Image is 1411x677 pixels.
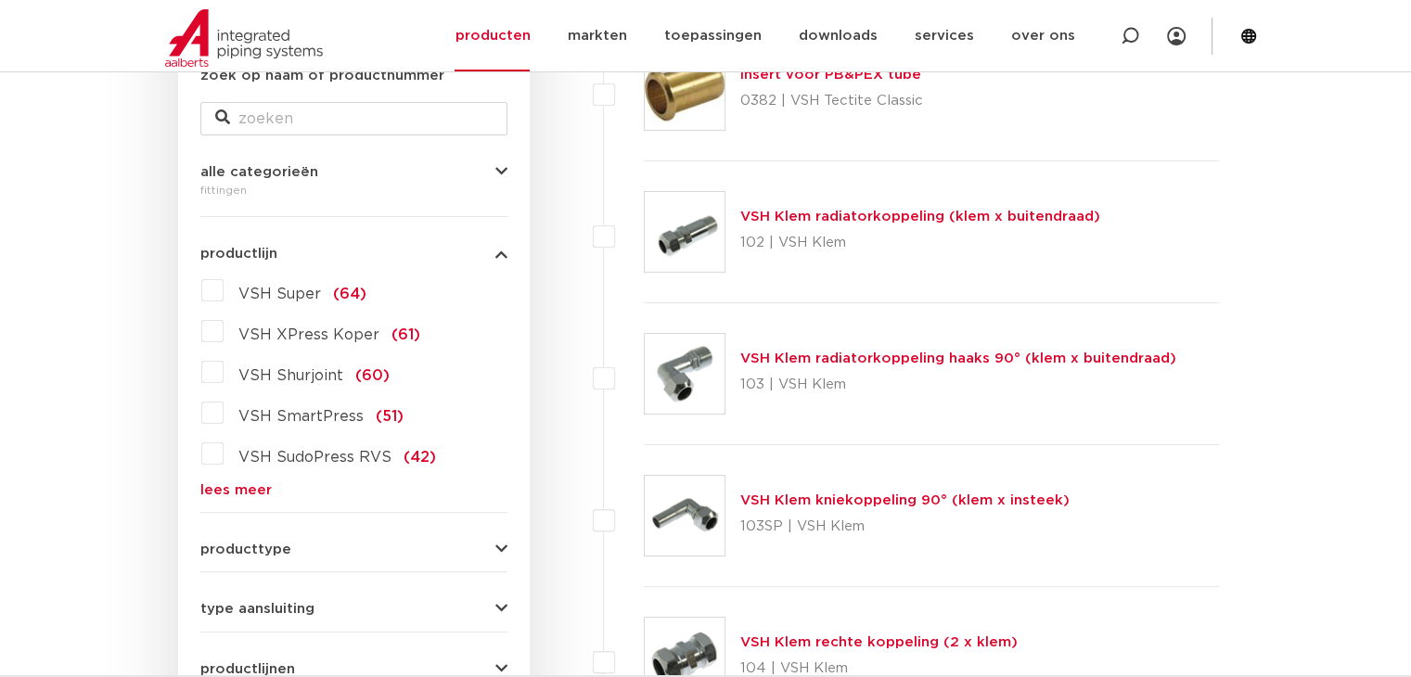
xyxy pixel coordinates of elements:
[740,512,1070,542] p: 103SP | VSH Klem
[200,165,507,179] button: alle categorieën
[200,602,507,616] button: type aansluiting
[740,228,1100,258] p: 102 | VSH Klem
[200,165,318,179] span: alle categorieën
[391,327,420,342] span: (61)
[740,351,1176,365] a: VSH Klem radiatorkoppeling haaks 90° (klem x buitendraad)
[200,102,507,135] input: zoeken
[238,409,364,424] span: VSH SmartPress
[740,210,1100,224] a: VSH Klem radiatorkoppeling (klem x buitendraad)
[200,247,277,261] span: productlijn
[404,450,436,465] span: (42)
[238,287,321,301] span: VSH Super
[645,50,725,130] img: Thumbnail for Insert voor PB&PEX tube
[740,86,923,116] p: 0382 | VSH Tectite Classic
[200,543,507,556] button: producttype
[376,409,404,424] span: (51)
[238,450,391,465] span: VSH SudoPress RVS
[355,368,390,383] span: (60)
[740,370,1176,400] p: 103 | VSH Klem
[238,327,379,342] span: VSH XPress Koper
[200,543,291,556] span: producttype
[200,662,295,676] span: productlijnen
[645,476,725,556] img: Thumbnail for VSH Klem kniekoppeling 90° (klem x insteek)
[200,602,314,616] span: type aansluiting
[645,334,725,414] img: Thumbnail for VSH Klem radiatorkoppeling haaks 90° (klem x buitendraad)
[200,179,507,201] div: fittingen
[200,65,444,87] label: zoek op naam of productnummer
[740,68,921,82] a: Insert voor PB&PEX tube
[333,287,366,301] span: (64)
[740,493,1070,507] a: VSH Klem kniekoppeling 90° (klem x insteek)
[200,483,507,497] a: lees meer
[740,635,1018,649] a: VSH Klem rechte koppeling (2 x klem)
[645,192,725,272] img: Thumbnail for VSH Klem radiatorkoppeling (klem x buitendraad)
[200,662,507,676] button: productlijnen
[200,247,507,261] button: productlijn
[238,368,343,383] span: VSH Shurjoint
